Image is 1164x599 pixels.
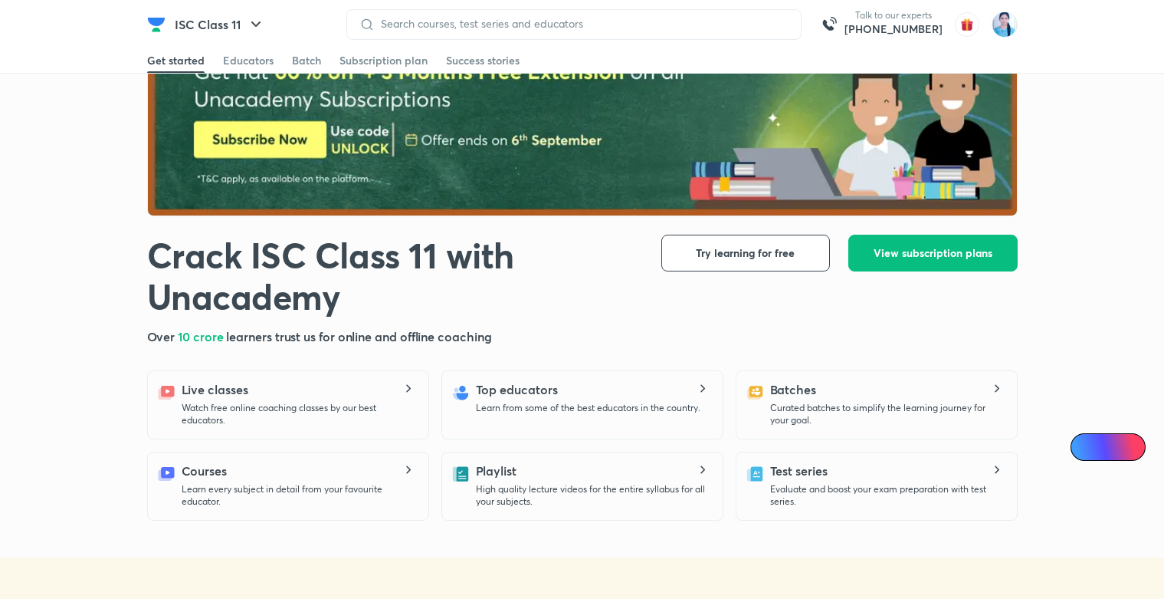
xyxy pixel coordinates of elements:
button: ISC Class 11 [166,9,274,40]
img: Isha Goyal [992,12,1018,38]
h1: Crack ISC Class 11 with Unacademy [147,235,637,318]
p: Learn every subject in detail from your favourite educator. [182,483,416,508]
a: Success stories [446,48,520,73]
h5: Live classes [182,380,248,399]
div: Get started [147,53,205,68]
span: Over [147,328,179,344]
span: Ai Doubts [1096,441,1136,453]
img: call-us [814,9,844,40]
img: Icon [1080,441,1092,453]
p: Curated batches to simplify the learning journey for your goal. [770,402,1005,426]
span: 10 crore [178,328,226,344]
img: avatar [955,12,979,37]
div: Subscription plan [339,53,428,68]
p: High quality lecture videos for the entire syllabus for all your subjects. [476,483,710,508]
p: Evaluate and boost your exam preparation with test series. [770,483,1005,508]
p: Watch free online coaching classes by our best educators. [182,402,416,426]
div: Educators [223,53,274,68]
input: Search courses, test series and educators [375,18,789,30]
a: Batch [292,48,321,73]
span: learners trust us for online and offline coaching [226,328,491,344]
img: Company Logo [147,15,166,34]
p: Talk to our experts [844,9,943,21]
a: Get started [147,48,205,73]
span: Try learning for free [696,245,795,261]
div: Batch [292,53,321,68]
div: Success stories [446,53,520,68]
h5: Batches [770,380,816,399]
a: Subscription plan [339,48,428,73]
h5: Test series [770,462,828,480]
h5: Courses [182,462,227,480]
a: [PHONE_NUMBER] [844,21,943,37]
a: Educators [223,48,274,73]
button: Try learning for free [661,235,830,272]
button: View subscription plans [848,235,1018,272]
h5: Top educators [476,380,558,399]
h5: Playlist [476,462,516,480]
p: Learn from some of the best educators in the country. [476,402,700,414]
a: Ai Doubts [1071,433,1146,461]
span: View subscription plans [874,245,992,261]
